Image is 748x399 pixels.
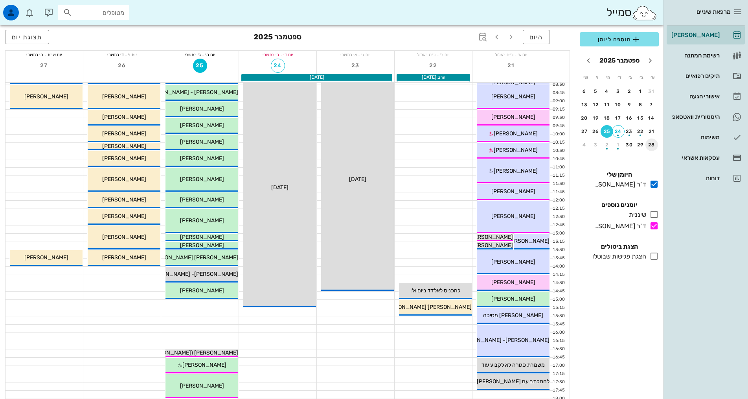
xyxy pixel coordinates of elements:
[670,73,720,79] div: תיקים רפואיים
[426,59,441,73] button: 22
[491,114,535,120] span: [PERSON_NAME]
[102,213,146,220] span: [PERSON_NAME]
[180,105,224,112] span: [PERSON_NAME]
[601,115,613,121] div: 18
[550,321,566,328] div: 15:45
[102,254,146,261] span: [PERSON_NAME]
[580,200,659,210] h4: יומנים נוספים
[24,93,68,100] span: [PERSON_NAME]
[504,59,518,73] button: 21
[550,164,566,171] div: 11:00
[670,32,720,38] div: [PERSON_NAME]
[115,59,129,73] button: 26
[670,175,720,181] div: דוחות
[626,210,646,220] div: שיננית
[550,148,566,154] div: 10:30
[477,378,550,385] span: להתכתב עם [PERSON_NAME]
[578,112,591,124] button: 20
[550,214,566,220] div: 12:30
[667,26,745,44] a: [PERSON_NAME]
[529,33,543,41] span: היום
[592,71,602,84] th: ו׳
[550,371,566,377] div: 17:15
[504,62,518,69] span: 21
[271,62,285,69] span: 24
[505,238,550,244] span: [PERSON_NAME]
[550,131,566,138] div: 10:00
[601,139,613,151] button: 2
[578,102,591,107] div: 13
[612,125,625,138] button: 24
[550,181,566,187] div: 11:30
[550,189,566,196] div: 11:45
[645,139,658,151] button: 28
[395,51,472,59] div: יום ב׳ - כ״ט באלול
[601,89,613,94] div: 4
[601,98,613,111] button: 11
[550,106,566,113] div: 09:15
[483,312,543,319] span: [PERSON_NAME] מסיכה
[180,176,224,183] span: [PERSON_NAME]
[193,59,207,73] button: 25
[550,98,566,105] div: 09:00
[623,112,636,124] button: 16
[6,51,83,59] div: יום שבת - ה׳ בתשרי
[102,114,146,120] span: [PERSON_NAME]
[458,337,550,344] span: [PERSON_NAME]- [PERSON_NAME]
[580,170,659,179] h4: היומן שלי
[5,30,49,44] button: תצוגת יום
[12,33,42,41] span: תצוגת יום
[482,362,545,368] span: משמרת סגורה לא לקבוע עוד
[634,85,647,98] button: 1
[612,98,625,111] button: 10
[645,98,658,111] button: 7
[670,155,720,161] div: עסקאות אשראי
[550,230,566,237] div: 13:00
[254,30,301,46] h3: ספטמבר 2025
[550,338,566,344] div: 16:15
[550,156,566,163] div: 10:45
[550,255,566,262] div: 13:45
[667,87,745,106] a: אישורי הגעה
[115,62,129,69] span: 26
[24,254,68,261] span: [PERSON_NAME]
[550,296,566,303] div: 15:00
[491,213,535,220] span: [PERSON_NAME]
[37,62,51,69] span: 27
[426,62,441,69] span: 22
[612,142,625,148] div: 1
[670,114,720,120] div: היסטוריית וואטסאפ
[645,89,658,94] div: 31
[550,272,566,278] div: 14:15
[550,115,566,121] div: 09:30
[612,89,625,94] div: 3
[37,59,51,73] button: 27
[670,52,720,59] div: רשימת המתנה
[581,54,595,68] button: חודש הבא
[590,139,602,151] button: 3
[580,32,659,46] button: הוספה ליומן
[23,6,28,11] span: תג
[580,242,659,251] h4: הצגת ביטולים
[614,71,624,84] th: ד׳
[645,125,658,138] button: 21
[623,98,636,111] button: 9
[667,107,745,126] a: תגהיסטוריית וואטסאפ
[317,51,394,59] div: יום ג׳ - א׳ בתשרי
[645,112,658,124] button: 14
[634,102,647,107] div: 8
[102,196,146,203] span: [PERSON_NAME]
[623,102,636,107] div: 9
[491,259,535,265] span: [PERSON_NAME]
[550,354,566,361] div: 16:45
[634,98,647,111] button: 8
[271,59,285,73] button: 24
[129,271,238,277] span: [PERSON_NAME]- [PERSON_NAME] מתזכר
[634,142,647,148] div: 29
[494,168,538,174] span: [PERSON_NAME]
[667,148,745,167] a: עסקאות אשראי
[623,89,636,94] div: 2
[612,115,625,121] div: 17
[590,89,602,94] div: 5
[349,59,363,73] button: 23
